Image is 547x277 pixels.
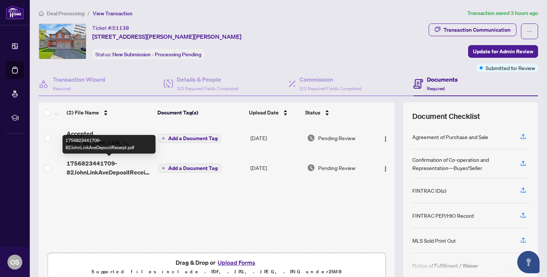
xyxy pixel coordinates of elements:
img: Document Status [307,164,315,172]
div: FINTRAC ID(s) [412,186,446,195]
h4: Documents [427,75,458,84]
button: Update for Admin Review [468,45,538,58]
div: Notice of Fulfillment / Waiver [412,261,478,270]
span: home [39,11,44,16]
span: ellipsis [527,29,532,34]
td: [DATE] [247,153,304,183]
button: Add a Document Tag [158,133,221,143]
span: New Submission - Processing Pending [112,51,201,58]
span: OS [10,257,19,267]
h4: Commission [300,75,361,84]
span: Drag & Drop or [176,258,257,267]
span: Submitted for Review [486,64,535,72]
button: Transaction Communication [429,23,516,36]
span: Update for Admin Review [473,45,533,57]
span: Upload Date [249,108,279,117]
h4: Details & People [177,75,239,84]
span: Accepted Offer_82_John_Link_-_Buyer_Self_Represented_.pdf [67,129,152,147]
span: Status [305,108,320,117]
div: FINTRAC PEP/HIO Record [412,211,474,220]
th: Document Tag(s) [154,102,246,123]
img: Logo [383,136,388,142]
div: MLS Sold Print Out [412,236,456,245]
div: 1756823441709-82JohnLinkAveDepositReceipt.pdf [63,135,156,154]
img: Document Status [307,134,315,142]
button: Logo [380,162,391,174]
span: Document Checklist [412,111,480,122]
span: 3/3 Required Fields Completed [177,86,239,91]
div: Transaction Communication [444,24,511,36]
td: [DATE] [247,123,304,153]
img: IMG-N12365058_1.jpg [39,24,86,59]
span: View Transaction [93,10,132,17]
span: Pending Review [318,164,355,172]
article: Transaction saved 3 hours ago [467,9,538,18]
span: [STREET_ADDRESS][PERSON_NAME][PERSON_NAME] [92,32,241,41]
span: plus [161,166,165,170]
button: Logo [380,132,391,144]
span: 1756823441709-82JohnLinkAveDepositReceipt.pdf [67,159,152,177]
span: Add a Document Tag [168,166,218,171]
th: Status [302,102,372,123]
span: 2/2 Required Fields Completed [300,86,361,91]
th: (2) File Name [64,102,154,123]
button: Add a Document Tag [158,164,221,173]
button: Open asap [517,251,540,273]
span: (2) File Name [67,108,99,117]
img: Logo [383,166,388,172]
span: Required [53,86,71,91]
span: Deal Processing [47,10,84,17]
div: Ticket #: [92,23,129,32]
span: Add a Document Tag [168,136,218,141]
li: / [87,9,90,18]
img: logo [6,6,24,19]
div: Status: [92,49,204,59]
th: Upload Date [246,102,302,123]
h4: Transaction Wizard [53,75,105,84]
span: Required [427,86,445,91]
span: 51138 [112,25,129,31]
span: plus [161,136,165,140]
button: Add a Document Tag [158,134,221,143]
span: Pending Review [318,134,355,142]
div: Confirmation of Co-operation and Representation—Buyer/Seller [412,155,511,172]
div: Agreement of Purchase and Sale [412,133,488,141]
p: Supported files include .PDF, .JPG, .JPEG, .PNG under 25 MB [52,267,381,276]
button: Add a Document Tag [158,163,221,173]
button: Upload Forms [215,258,257,267]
